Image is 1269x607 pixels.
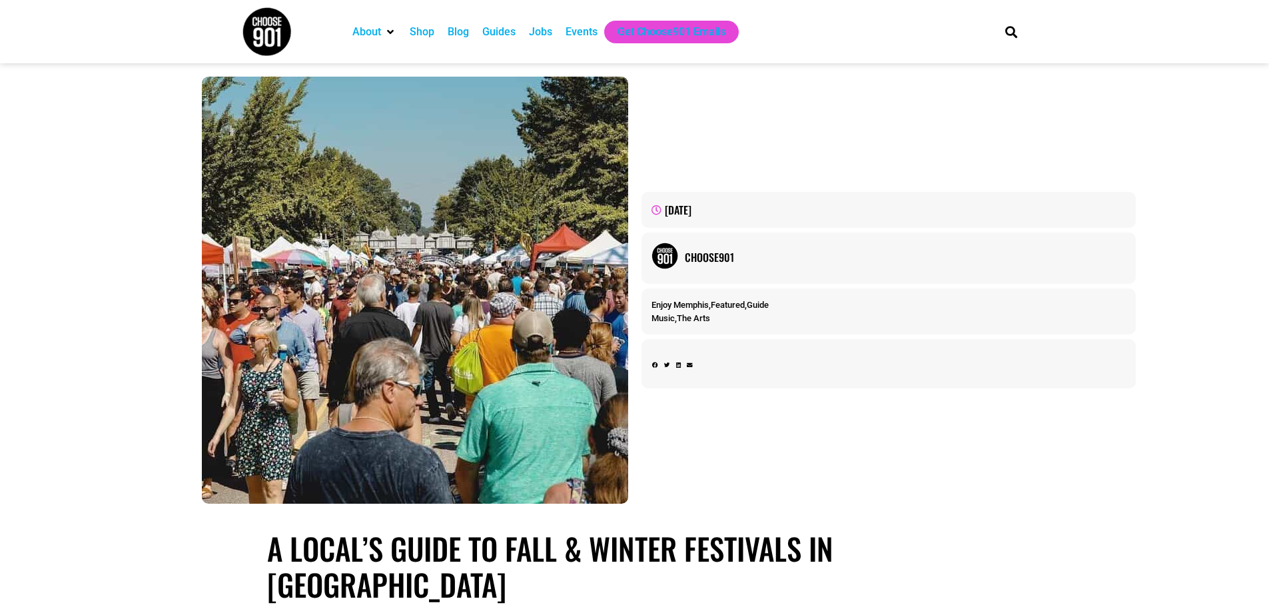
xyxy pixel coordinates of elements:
a: Shop [410,24,434,40]
div: Share on linkedin [676,361,681,370]
a: Guide [747,300,769,310]
time: [DATE] [665,202,691,218]
span: , [651,313,710,323]
a: Blog [448,24,469,40]
a: Enjoy Memphis [651,300,709,310]
a: Jobs [529,24,552,40]
div: Share on twitter [664,361,670,370]
a: Get Choose901 Emails [618,24,725,40]
div: Search [1000,21,1022,43]
a: Choose901 [685,249,1126,265]
a: Events [566,24,598,40]
a: About [352,24,381,40]
div: Share on email [687,361,693,370]
nav: Main nav [346,21,983,43]
a: Guides [482,24,516,40]
a: Featured [711,300,745,310]
div: About [346,21,403,43]
div: Share on facebook [652,361,658,370]
a: The Arts [677,313,710,323]
h1: A Local’s Guide to Fall & Winter Festivals in [GEOGRAPHIC_DATA] [267,530,1002,602]
span: , , [651,300,769,310]
a: Music [651,313,675,323]
img: Picture of Choose901 [651,243,678,269]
